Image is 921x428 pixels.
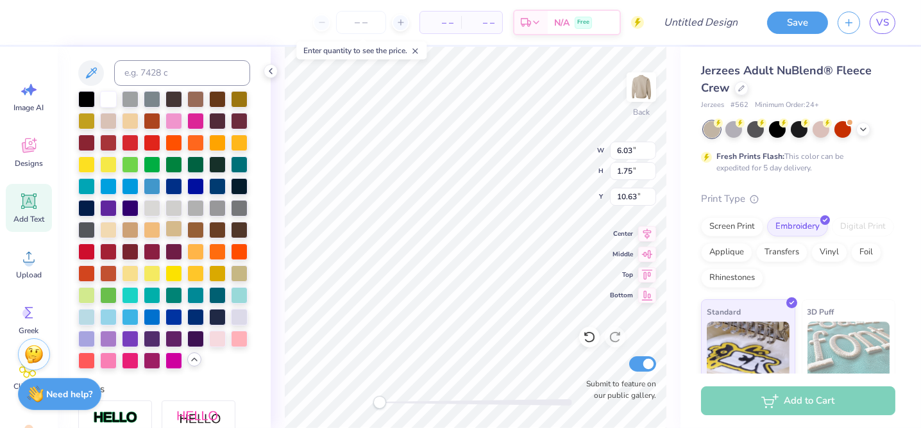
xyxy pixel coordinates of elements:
span: Clipart & logos [8,381,50,402]
span: Greek [19,325,39,336]
input: e.g. 7428 c [114,60,250,86]
span: Jerzees [701,100,724,111]
img: Standard [707,322,790,386]
span: Minimum Order: 24 + [755,100,819,111]
div: Transfers [756,243,807,262]
span: Upload [16,270,42,280]
div: Vinyl [811,243,847,262]
div: Print Type [701,192,895,206]
span: Bottom [610,290,633,300]
strong: Fresh Prints Flash: [716,151,784,161]
div: This color can be expedited for 5 day delivery. [716,151,874,174]
div: Applique [701,243,752,262]
span: Center [610,229,633,239]
div: Enter quantity to see the price. [296,42,427,60]
span: Image AI [14,103,44,113]
span: Standard [707,305,741,318]
span: N/A [554,16,570,29]
label: Submit to feature on our public gallery. [579,378,656,401]
span: # 562 [731,100,748,111]
img: Back [629,74,654,100]
span: Designs [15,158,43,169]
div: Accessibility label [373,396,386,409]
div: Foil [851,243,881,262]
div: Embroidery [767,217,828,236]
a: VS [870,12,895,34]
img: Shadow [176,410,221,426]
div: Rhinestones [701,268,763,288]
span: – – [469,16,494,29]
span: Free [577,18,589,27]
img: 3D Puff [807,322,890,386]
div: Digital Print [832,217,894,236]
span: – – [428,16,453,29]
span: Middle [610,249,633,259]
span: 3D Puff [807,305,834,318]
div: Back [633,106,650,118]
span: Jerzees Adult NuBlend® Fleece Crew [701,63,872,95]
img: Stroke [93,411,138,425]
span: Add Text [13,214,44,224]
span: Top [610,270,633,280]
span: VS [876,15,889,30]
input: Untitled Design [654,10,748,35]
div: Screen Print [701,217,763,236]
input: – – [336,11,386,34]
button: Save [767,12,828,34]
strong: Need help? [47,388,93,400]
